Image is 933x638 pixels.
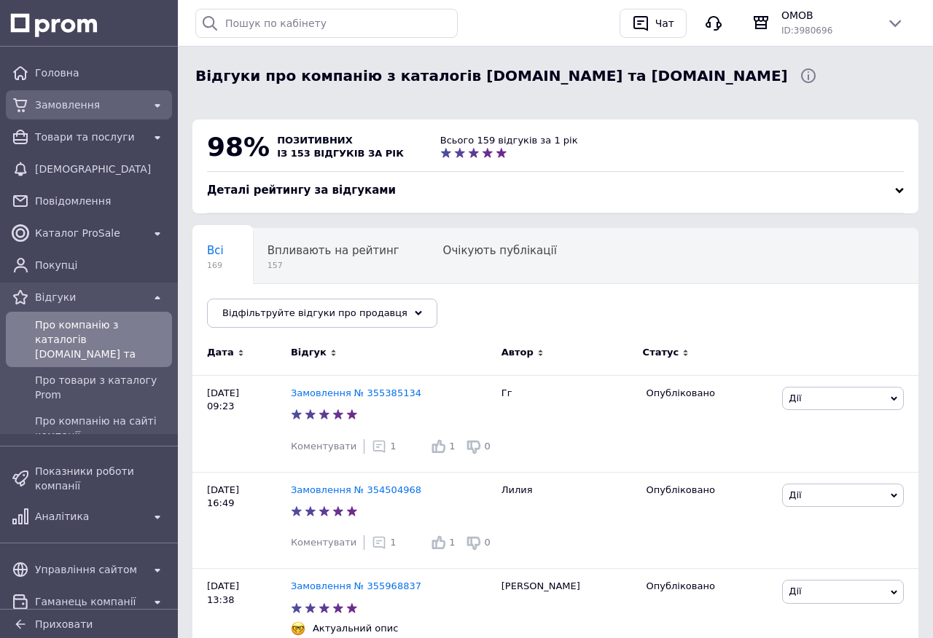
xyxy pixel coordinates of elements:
[485,441,491,452] span: 0
[390,441,396,452] span: 1
[35,98,143,112] span: Замовлення
[207,260,224,271] span: 169
[372,439,396,454] div: 1
[268,260,399,271] span: 157
[277,135,353,146] span: позитивних
[291,621,305,636] img: :nerd_face:
[35,464,166,493] span: Показники роботи компанії
[643,346,679,359] span: Статус
[789,586,801,596] span: Дії
[35,194,166,208] span: Повідомлення
[789,393,801,403] span: Дії
[207,299,355,312] span: Опубліковані без комен...
[35,414,166,443] span: Про компанію на сайті компанії
[485,537,491,548] span: 0
[35,290,143,304] span: Відгуки
[494,375,639,472] div: Гг
[35,509,143,524] span: Аналітика
[390,537,396,548] span: 1
[35,373,166,402] span: Про товари з каталогу Prom
[35,130,143,144] span: Товари та послуги
[291,441,356,452] span: Коментувати
[291,580,421,591] a: Замовлення № 355968837
[35,618,93,630] span: Приховати
[494,472,639,569] div: Лилия
[309,622,402,635] div: Актуальний опис
[35,66,166,80] span: Головна
[372,535,396,550] div: 1
[501,346,534,359] span: Автор
[192,472,291,569] div: [DATE] 16:49
[35,594,143,609] span: Гаманець компанії
[652,12,677,34] div: Чат
[291,536,356,549] div: Коментувати
[647,387,772,400] div: Опубліковано
[195,9,458,38] input: Пошук по кабінету
[192,375,291,472] div: [DATE] 09:23
[35,258,166,272] span: Покупці
[192,284,384,339] div: Опубліковані без коментаря
[207,244,224,257] span: Всі
[647,484,772,497] div: Опубліковано
[207,184,396,197] span: Деталі рейтингу за відгуками
[207,346,234,359] span: Дата
[291,387,421,398] a: Замовлення № 355385134
[35,318,166,361] span: Про компанію з каталогів [DOMAIN_NAME] та [DOMAIN_NAME]
[268,244,399,257] span: Впливають на рейтинг
[443,244,557,257] span: Очікують публікації
[291,440,356,453] div: Коментувати
[222,307,407,318] span: Відфільтруйте відгуки про продавця
[195,66,788,87] span: Відгуки про компанію з каталогів Prom.ua та Bigl.ua
[291,484,421,495] a: Замовлення № 354504968
[291,537,356,548] span: Коментувати
[35,226,143,240] span: Каталог ProSale
[207,183,904,198] div: Деталі рейтингу за відгуками
[35,162,166,176] span: [DEMOGRAPHIC_DATA]
[647,580,772,593] div: Опубліковано
[449,537,455,548] span: 1
[277,148,404,159] span: із 153 відгуків за рік
[781,25,832,36] span: ID: 3980696
[620,9,687,38] button: Чат
[781,8,875,23] span: ОМОВ
[207,132,270,162] span: 98%
[440,134,578,147] div: Всього 159 відгуків за 1 рік
[789,489,801,500] span: Дії
[35,562,143,577] span: Управління сайтом
[291,346,327,359] span: Відгук
[449,441,455,452] span: 1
